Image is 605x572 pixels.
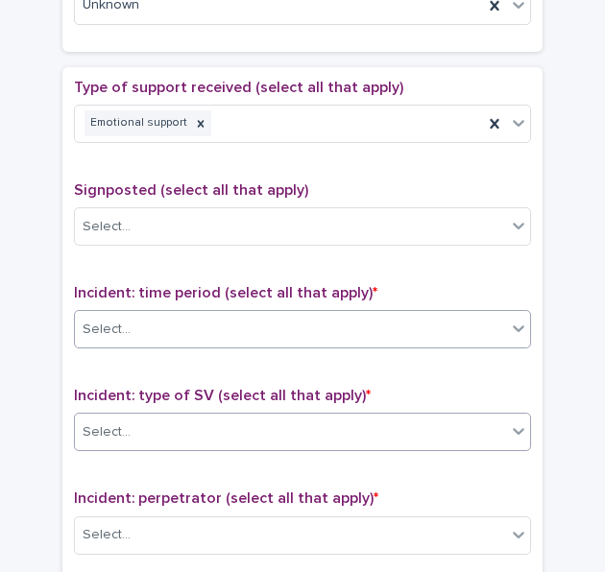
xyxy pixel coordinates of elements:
[74,182,308,198] span: Signposted (select all that apply)
[83,320,131,340] div: Select...
[74,285,377,300] span: Incident: time period (select all that apply)
[74,80,403,95] span: Type of support received (select all that apply)
[83,422,131,442] div: Select...
[74,388,371,403] span: Incident: type of SV (select all that apply)
[74,490,378,506] span: Incident: perpetrator (select all that apply)
[83,217,131,237] div: Select...
[83,525,131,545] div: Select...
[85,110,190,136] div: Emotional support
